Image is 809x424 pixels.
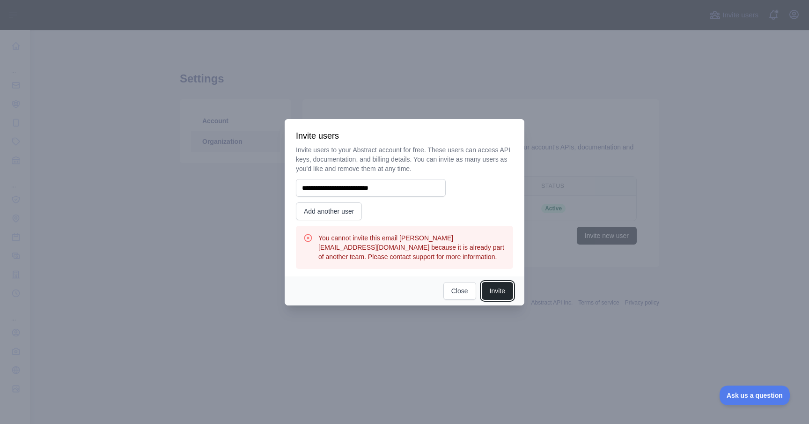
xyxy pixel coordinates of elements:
p: Invite users to your Abstract account for free. These users can access API keys, documentation, a... [296,145,513,173]
button: Close [443,282,476,300]
button: Add another user [296,202,362,220]
h3: You cannot invite this email [PERSON_NAME][EMAIL_ADDRESS][DOMAIN_NAME] because it is already part... [318,233,506,261]
h3: Invite users [296,130,513,141]
button: Invite [482,282,513,300]
iframe: Toggle Customer Support [720,386,790,405]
